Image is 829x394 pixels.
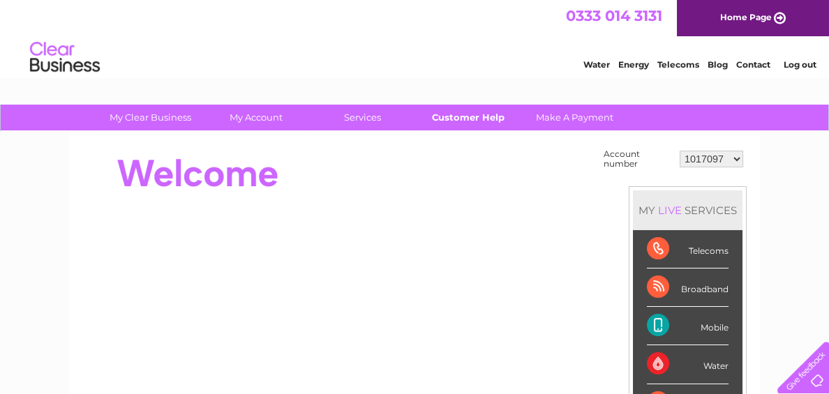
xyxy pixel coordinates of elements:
[647,345,729,384] div: Water
[647,230,729,268] div: Telecoms
[93,105,208,130] a: My Clear Business
[517,105,632,130] a: Make A Payment
[657,59,699,70] a: Telecoms
[600,146,676,172] td: Account number
[655,204,685,217] div: LIVE
[583,59,610,70] a: Water
[647,268,729,307] div: Broadband
[647,307,729,345] div: Mobile
[783,59,816,70] a: Log out
[708,59,728,70] a: Blog
[305,105,420,130] a: Services
[29,36,100,79] img: logo.png
[566,7,662,24] a: 0333 014 3131
[86,8,745,68] div: Clear Business is a trading name of Verastar Limited (registered in [GEOGRAPHIC_DATA] No. 3667643...
[736,59,770,70] a: Contact
[411,105,526,130] a: Customer Help
[618,59,649,70] a: Energy
[199,105,314,130] a: My Account
[633,190,742,230] div: MY SERVICES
